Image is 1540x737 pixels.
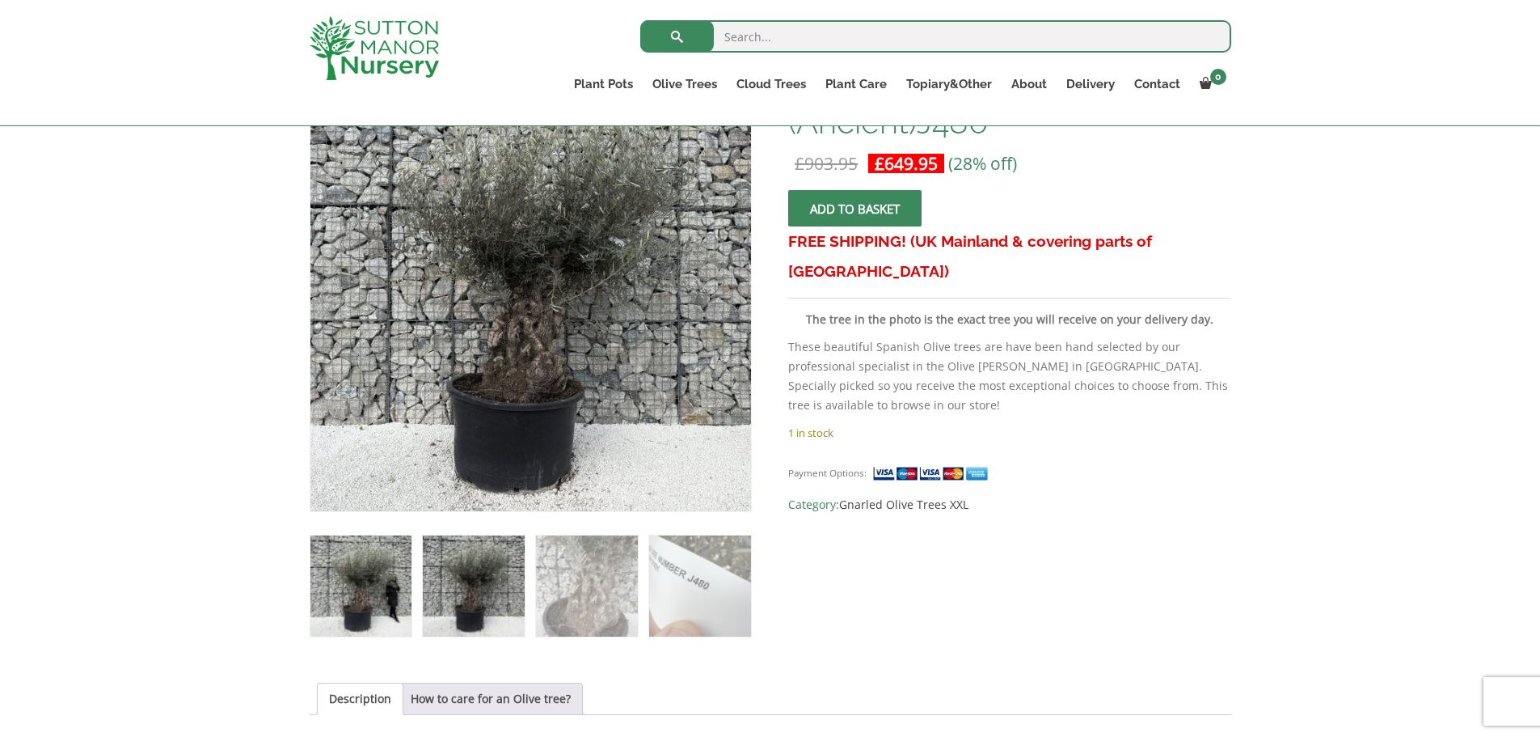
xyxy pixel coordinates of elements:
a: How to care for an Olive tree? [411,684,571,714]
img: Gnarled Olive Tree XXL (Ancient)J480 [310,536,411,637]
img: payment supported [872,465,994,482]
p: These beautiful Spanish Olive trees are have been hand selected by our professional specialist in... [788,337,1230,415]
a: Topiary&Other [897,73,1002,95]
strong: The tree in the photo is the exact tree you will receive on your delivery day. [806,311,1213,327]
img: logo [310,16,439,80]
a: Description [329,684,391,714]
span: Category: [788,495,1230,515]
a: Delivery [1057,73,1124,95]
a: Gnarled Olive Trees XXL [839,497,968,512]
a: Plant Pots [564,73,643,95]
h1: Gnarled Olive Tree XXL (Ancient)J480 [788,71,1230,139]
button: Add to basket [788,190,922,227]
a: 0 [1190,73,1231,95]
span: 0 [1210,69,1226,85]
span: £ [875,152,884,175]
a: Olive Trees [643,73,727,95]
a: Contact [1124,73,1190,95]
span: £ [795,152,804,175]
bdi: 649.95 [875,152,938,175]
a: About [1002,73,1057,95]
img: Gnarled Olive Tree XXL (Ancient)J480 - Image 2 [423,536,524,637]
img: Gnarled Olive Tree XXL (Ancient)J480 - Image 4 [649,536,750,637]
a: Cloud Trees [727,73,816,95]
p: 1 in stock [788,423,1230,443]
bdi: 903.95 [795,152,858,175]
a: Plant Care [816,73,897,95]
span: (28% off) [948,152,1017,175]
input: Search... [640,20,1231,53]
img: Gnarled Olive Tree XXL (Ancient)J480 - Image 3 [536,536,637,637]
h3: FREE SHIPPING! (UK Mainland & covering parts of [GEOGRAPHIC_DATA]) [788,227,1230,286]
small: Payment Options: [788,467,867,479]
